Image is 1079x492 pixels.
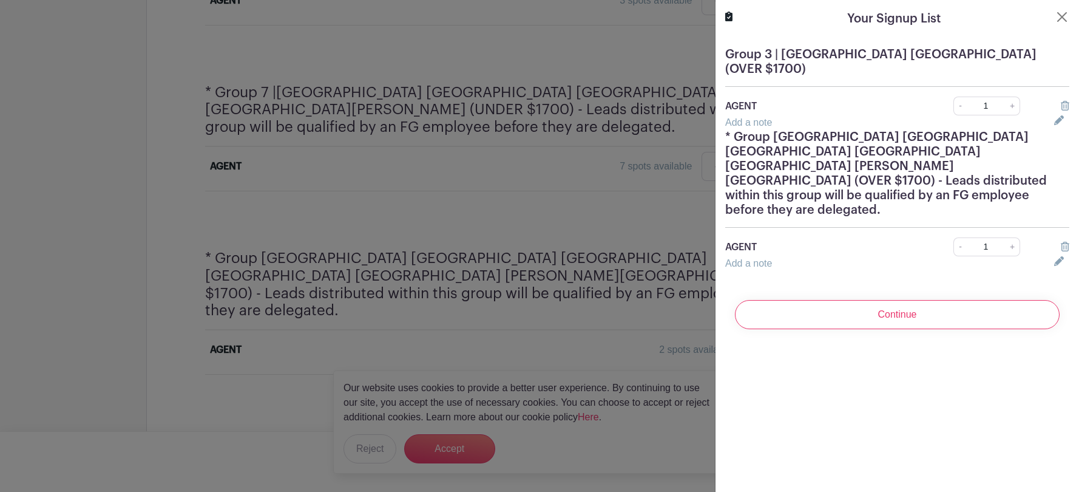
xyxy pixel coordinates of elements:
a: + [1005,97,1020,115]
input: Continue [735,300,1060,329]
h5: Your Signup List [847,10,941,28]
p: AGENT [725,99,920,114]
a: + [1005,237,1020,256]
a: - [953,237,967,256]
h5: Group 3 | [GEOGRAPHIC_DATA] [GEOGRAPHIC_DATA] (OVER $1700) [725,47,1069,77]
h5: * Group [GEOGRAPHIC_DATA] [GEOGRAPHIC_DATA] [GEOGRAPHIC_DATA] [GEOGRAPHIC_DATA] [GEOGRAPHIC_DATA]... [725,130,1069,217]
button: Close [1055,10,1069,24]
a: - [953,97,967,115]
a: Add a note [725,117,772,128]
a: Add a note [725,258,772,268]
p: AGENT [725,240,920,255]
